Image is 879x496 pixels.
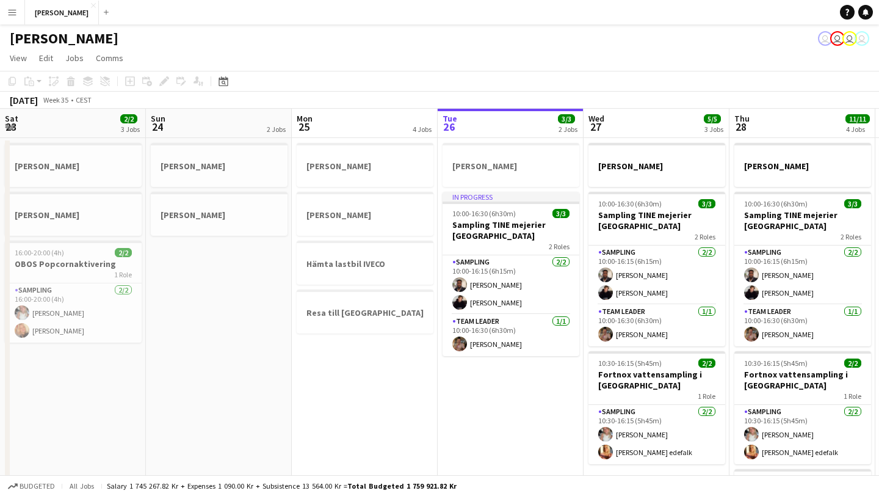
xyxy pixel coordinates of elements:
[830,31,845,46] app-user-avatar: Stina Dahl
[588,369,725,391] h3: Fortnox vattensampling i [GEOGRAPHIC_DATA]
[559,125,577,134] div: 2 Jobs
[704,125,723,134] div: 3 Jobs
[347,481,457,491] span: Total Budgeted 1 759 921.82 kr
[733,120,750,134] span: 28
[588,161,725,172] h3: [PERSON_NAME]
[297,241,433,285] app-job-card: Hämta lastbil IVECO
[558,114,575,123] span: 3/3
[39,53,53,64] span: Edit
[704,114,721,123] span: 5/5
[734,405,871,464] app-card-role: Sampling2/210:30-16:15 (5h45m)[PERSON_NAME][PERSON_NAME] edefalk
[841,232,861,241] span: 2 Roles
[120,114,137,123] span: 2/2
[5,143,142,187] app-job-card: [PERSON_NAME]
[598,199,662,208] span: 10:00-16:30 (6h30m)
[734,192,871,346] app-job-card: 10:00-16:30 (6h30m)3/3Sampling TINE mejerier [GEOGRAPHIC_DATA]2 RolesSampling2/210:00-16:15 (6h15...
[588,210,725,232] h3: Sampling TINE mejerier [GEOGRAPHIC_DATA]
[734,305,871,346] app-card-role: Team Leader1/110:00-16:30 (6h30m)[PERSON_NAME]
[695,232,715,241] span: 2 Roles
[10,94,38,106] div: [DATE]
[5,192,142,236] app-job-card: [PERSON_NAME]
[6,480,57,493] button: Budgeted
[549,242,570,251] span: 2 Roles
[297,143,433,187] div: [PERSON_NAME]
[588,246,725,305] app-card-role: Sampling2/210:00-16:15 (6h15m)[PERSON_NAME][PERSON_NAME]
[443,255,579,315] app-card-role: Sampling2/210:00-16:15 (6h15m)[PERSON_NAME][PERSON_NAME]
[744,359,808,368] span: 10:30-16:15 (5h45m)
[441,120,457,134] span: 26
[443,143,579,187] div: [PERSON_NAME]
[734,246,871,305] app-card-role: Sampling2/210:00-16:15 (6h15m)[PERSON_NAME][PERSON_NAME]
[588,113,604,124] span: Wed
[91,50,128,66] a: Comms
[443,192,579,202] div: In progress
[734,143,871,187] app-job-card: [PERSON_NAME]
[734,113,750,124] span: Thu
[5,258,142,269] h3: OBOS Popcornaktivering
[844,392,861,401] span: 1 Role
[734,369,871,391] h3: Fortnox vattensampling i [GEOGRAPHIC_DATA]
[114,270,132,279] span: 1 Role
[734,161,871,172] h3: [PERSON_NAME]
[842,31,857,46] app-user-avatar: Hedda Lagerbielke
[297,258,433,269] h3: Hämta lastbil IVECO
[443,192,579,356] app-job-card: In progress10:00-16:30 (6h30m)3/3Sampling TINE mejerier [GEOGRAPHIC_DATA]2 RolesSampling2/210:00-...
[65,53,84,64] span: Jobs
[443,219,579,241] h3: Sampling TINE mejerier [GEOGRAPHIC_DATA]
[40,95,71,104] span: Week 35
[20,482,55,491] span: Budgeted
[588,405,725,464] app-card-role: Sampling2/210:30-16:15 (5h45m)[PERSON_NAME][PERSON_NAME] edefalk
[34,50,58,66] a: Edit
[15,248,64,257] span: 16:00-20:00 (4h)
[10,53,27,64] span: View
[552,209,570,218] span: 3/3
[149,120,165,134] span: 24
[297,161,433,172] h3: [PERSON_NAME]
[588,305,725,346] app-card-role: Team Leader1/110:00-16:30 (6h30m)[PERSON_NAME]
[844,359,861,368] span: 2/2
[587,120,604,134] span: 27
[413,125,432,134] div: 4 Jobs
[10,29,118,48] h1: [PERSON_NAME]
[698,199,715,208] span: 3/3
[151,143,288,187] app-job-card: [PERSON_NAME]
[734,210,871,232] h3: Sampling TINE mejerier [GEOGRAPHIC_DATA]
[818,31,833,46] app-user-avatar: August Löfgren
[76,95,92,104] div: CEST
[598,359,662,368] span: 10:30-16:15 (5h45m)
[151,210,288,221] h3: [PERSON_NAME]
[443,161,579,172] h3: [PERSON_NAME]
[443,315,579,356] app-card-role: Team Leader1/110:00-16:30 (6h30m)[PERSON_NAME]
[3,120,18,134] span: 23
[297,290,433,334] app-job-card: Resa till [GEOGRAPHIC_DATA]
[60,50,89,66] a: Jobs
[443,113,457,124] span: Tue
[5,161,142,172] h3: [PERSON_NAME]
[5,210,142,221] h3: [PERSON_NAME]
[107,481,457,491] div: Salary 1 745 267.82 kr + Expenses 1 090.00 kr + Subsistence 13 564.00 kr =
[295,120,313,134] span: 25
[588,351,725,464] div: 10:30-16:15 (5h45m)2/2Fortnox vattensampling i [GEOGRAPHIC_DATA]1 RoleSampling2/210:30-16:15 (5h4...
[151,192,288,236] div: [PERSON_NAME]
[844,199,861,208] span: 3/3
[297,307,433,318] h3: Resa till [GEOGRAPHIC_DATA]
[845,114,870,123] span: 11/11
[121,125,140,134] div: 3 Jobs
[698,359,715,368] span: 2/2
[297,192,433,236] app-job-card: [PERSON_NAME]
[855,31,869,46] app-user-avatar: Hedda Lagerbielke
[734,351,871,464] app-job-card: 10:30-16:15 (5h45m)2/2Fortnox vattensampling i [GEOGRAPHIC_DATA]1 RoleSampling2/210:30-16:15 (5h4...
[25,1,99,24] button: [PERSON_NAME]
[5,283,142,343] app-card-role: Sampling2/216:00-20:00 (4h)[PERSON_NAME][PERSON_NAME]
[698,392,715,401] span: 1 Role
[151,161,288,172] h3: [PERSON_NAME]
